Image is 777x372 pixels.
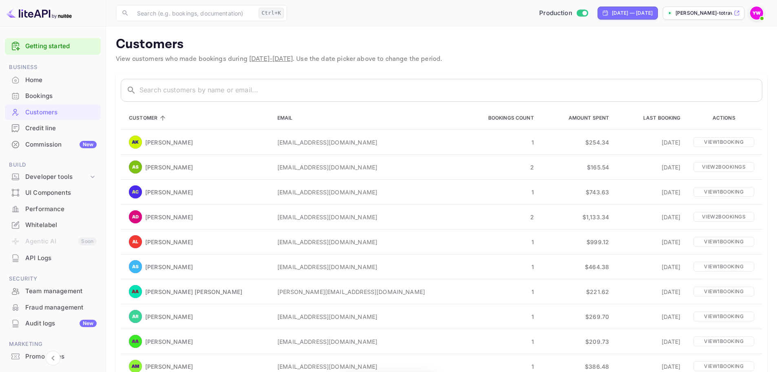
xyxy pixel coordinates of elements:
p: [EMAIL_ADDRESS][DOMAIN_NAME] [277,263,453,271]
p: 1 [466,337,534,346]
a: Home [5,72,101,87]
p: [PERSON_NAME]-totravel... [675,9,732,17]
p: [EMAIL_ADDRESS][DOMAIN_NAME] [277,138,453,147]
p: [EMAIL_ADDRESS][DOMAIN_NAME] [277,213,453,221]
img: Adiel Cohen [129,185,142,198]
p: View 1 booking [693,336,754,346]
p: $743.63 [547,188,609,196]
span: Email [277,113,303,123]
p: [PERSON_NAME] [145,238,193,246]
a: Performance [5,201,101,216]
p: $209.73 [547,337,609,346]
img: Adham Kablan [129,136,142,149]
span: Customer [129,113,168,123]
span: Build [5,160,101,169]
img: Aliza Aliza [129,285,142,298]
p: [DATE] [622,312,680,321]
div: Fraud management [25,303,97,312]
div: [DATE] — [DATE] [612,9,653,17]
p: [EMAIL_ADDRESS][DOMAIN_NAME] [277,312,453,321]
input: Search (e.g. bookings, documentation) [132,5,255,21]
img: Alon Richter [129,310,142,323]
p: [PERSON_NAME] [145,263,193,271]
p: [PERSON_NAME] [145,163,193,172]
div: Performance [5,201,101,217]
div: Getting started [5,38,101,55]
div: Credit line [5,120,101,136]
p: 1 [466,263,534,271]
p: View 1 booking [693,287,754,296]
span: [DATE] - [DATE] [249,55,293,63]
p: [PERSON_NAME] [145,213,193,221]
p: [PERSON_NAME] [145,362,193,371]
div: New [80,141,97,148]
div: Bookings [5,88,101,104]
a: Getting started [25,42,97,51]
div: CommissionNew [5,137,101,153]
span: Business [5,63,101,72]
p: 1 [466,312,534,321]
a: API Logs [5,250,101,265]
div: Ctrl+K [259,8,284,18]
p: View 1 booking [693,262,754,272]
div: Performance [25,205,97,214]
p: [DATE] [622,337,680,346]
div: Home [25,76,97,85]
div: Promo codes [25,352,97,361]
img: Adi Ben Shimol [129,160,142,174]
p: 2 [466,163,534,172]
a: Customers [5,105,101,120]
div: Customers [25,108,97,117]
p: [PERSON_NAME][EMAIL_ADDRESS][DOMAIN_NAME] [277,287,453,296]
p: View 2 booking s [693,162,754,172]
p: $269.70 [547,312,609,321]
p: [DATE] [622,362,680,371]
img: Aharon Dishi [129,210,142,223]
p: [EMAIL_ADDRESS][DOMAIN_NAME] [277,238,453,246]
p: $386.48 [547,362,609,371]
a: Team management [5,283,101,298]
div: Whitelabel [5,217,101,233]
p: View 1 booking [693,187,754,197]
p: 1 [466,188,534,196]
p: [DATE] [622,188,680,196]
p: [PERSON_NAME] [PERSON_NAME] [145,287,242,296]
a: Credit line [5,120,101,136]
p: View 1 booking [693,237,754,247]
p: [EMAIL_ADDRESS][DOMAIN_NAME] [277,337,453,346]
div: Team management [5,283,101,299]
p: 1 [466,238,534,246]
p: View 2 booking s [693,212,754,222]
p: $999.12 [547,238,609,246]
a: Fraud management [5,300,101,315]
p: [DATE] [622,213,680,221]
p: 1 [466,138,534,147]
span: Production [539,9,572,18]
a: Promo codes [5,349,101,364]
img: Amalia Almog [129,335,142,348]
div: Team management [25,287,97,296]
p: [DATE] [622,163,680,172]
a: CommissionNew [5,137,101,152]
p: [DATE] [622,238,680,246]
a: UI Components [5,185,101,200]
img: Alexander Slutski [129,260,142,273]
div: UI Components [25,188,97,198]
p: [EMAIL_ADDRESS][DOMAIN_NAME] [277,163,453,172]
div: Audit logs [25,319,97,328]
span: Bookings Count [478,113,534,123]
span: View customers who made bookings during . Use the date picker above to change the period. [116,55,442,63]
a: Audit logsNew [5,316,101,331]
p: 2 [466,213,534,221]
span: Marketing [5,340,101,349]
div: Whitelabel [25,221,97,230]
p: $464.38 [547,263,609,271]
div: UI Components [5,185,101,201]
p: View 1 booking [693,312,754,321]
p: [PERSON_NAME] [145,138,193,147]
p: 1 [466,287,534,296]
div: Switch to Sandbox mode [536,9,591,18]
